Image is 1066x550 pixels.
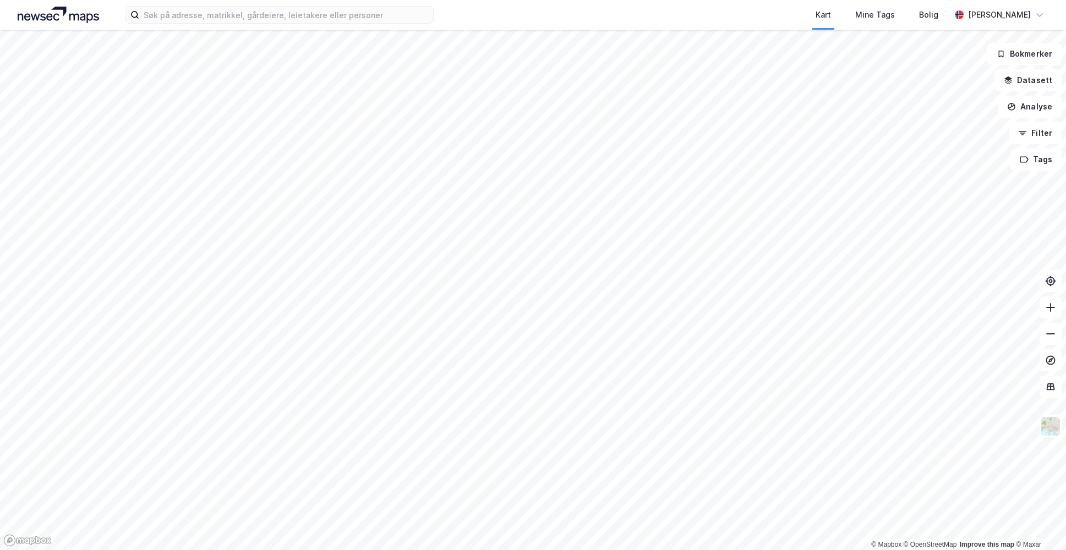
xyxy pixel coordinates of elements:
[1010,148,1062,170] button: Tags
[904,541,957,548] a: OpenStreetMap
[919,8,938,21] div: Bolig
[871,541,901,548] a: Mapbox
[994,69,1062,91] button: Datasett
[987,43,1062,65] button: Bokmerker
[998,96,1062,118] button: Analyse
[816,8,831,21] div: Kart
[960,541,1014,548] a: Improve this map
[1011,497,1066,550] div: Kontrollprogram for chat
[18,7,99,23] img: logo.a4113a55bc3d86da70a041830d287a7e.svg
[1009,122,1062,144] button: Filter
[1011,497,1066,550] iframe: Chat Widget
[1040,416,1061,437] img: Z
[855,8,895,21] div: Mine Tags
[3,534,52,547] a: Mapbox homepage
[968,8,1031,21] div: [PERSON_NAME]
[139,7,433,23] input: Søk på adresse, matrikkel, gårdeiere, leietakere eller personer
